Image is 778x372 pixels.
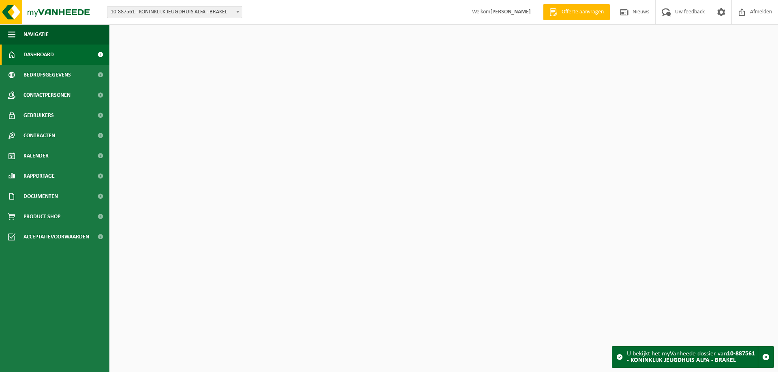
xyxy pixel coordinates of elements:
span: Documenten [24,186,58,206]
span: Acceptatievoorwaarden [24,227,89,247]
span: Dashboard [24,45,54,65]
span: Kalender [24,146,49,166]
span: Contracten [24,125,55,146]
a: Offerte aanvragen [543,4,610,20]
span: Offerte aanvragen [560,8,606,16]
span: Navigatie [24,24,49,45]
span: Gebruikers [24,105,54,125]
span: Rapportage [24,166,55,186]
strong: 10-887561 - KONINKLIJK JEUGDHUIS ALFA - BRAKEL [627,351,755,363]
span: Bedrijfsgegevens [24,65,71,85]
span: Contactpersonen [24,85,71,105]
div: U bekijkt het myVanheede dossier van [627,346,758,368]
strong: [PERSON_NAME] [490,9,531,15]
span: Product Shop [24,206,60,227]
span: 10-887561 - KONINKLIJK JEUGDHUIS ALFA - BRAKEL [107,6,242,18]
